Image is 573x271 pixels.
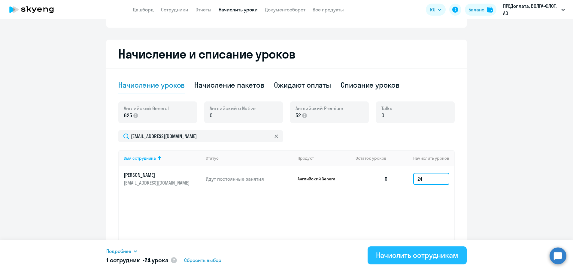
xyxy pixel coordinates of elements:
div: Ожидают оплаты [274,80,331,90]
a: Начислить уроки [219,7,258,13]
div: Статус [206,155,219,161]
span: Остаток уроков [356,155,387,161]
span: Сбросить выбор [184,257,221,264]
p: ПРЕДоплата, ВОЛГА-ФЛОТ, АО [503,2,559,17]
span: 0 [381,112,384,119]
p: [PERSON_NAME] [124,172,191,178]
span: RU [430,6,435,13]
div: Имя сотрудника [124,155,201,161]
span: Английский с Native [210,105,256,112]
h2: Начисление и списание уроков [118,47,455,61]
div: Продукт [298,155,314,161]
a: Дашборд [133,7,154,13]
div: Продукт [298,155,351,161]
button: Балансbalance [465,4,496,16]
button: Начислить сотрудникам [368,246,467,264]
h5: 1 сотрудник • [106,256,168,264]
span: 24 урока [144,256,168,264]
span: Подробнее [106,248,131,255]
a: Сотрудники [161,7,188,13]
img: balance [487,7,493,13]
button: RU [426,4,446,16]
span: 52 [296,112,301,119]
div: Начисление уроков [118,80,185,90]
span: Английский Premium [296,105,343,112]
td: 0 [351,166,393,191]
p: Идут постоянные занятия [206,176,293,182]
div: Статус [206,155,293,161]
a: Документооборот [265,7,305,13]
div: Начисление пакетов [194,80,264,90]
a: Все продукты [313,7,344,13]
span: Talks [381,105,392,112]
span: 625 [124,112,132,119]
div: Остаток уроков [356,155,393,161]
button: ПРЕДоплата, ВОЛГА-ФЛОТ, АО [500,2,568,17]
p: [EMAIL_ADDRESS][DOMAIN_NAME] [124,179,191,186]
span: Английский General [124,105,169,112]
th: Начислить уроков [393,150,454,166]
div: Списание уроков [341,80,399,90]
div: Начислить сотрудникам [376,250,458,260]
span: 0 [210,112,213,119]
div: Имя сотрудника [124,155,156,161]
a: [PERSON_NAME][EMAIL_ADDRESS][DOMAIN_NAME] [124,172,201,186]
p: Английский General [298,176,343,182]
input: Поиск по имени, email, продукту или статусу [118,130,283,142]
div: Баланс [468,6,484,13]
a: Отчеты [196,7,211,13]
